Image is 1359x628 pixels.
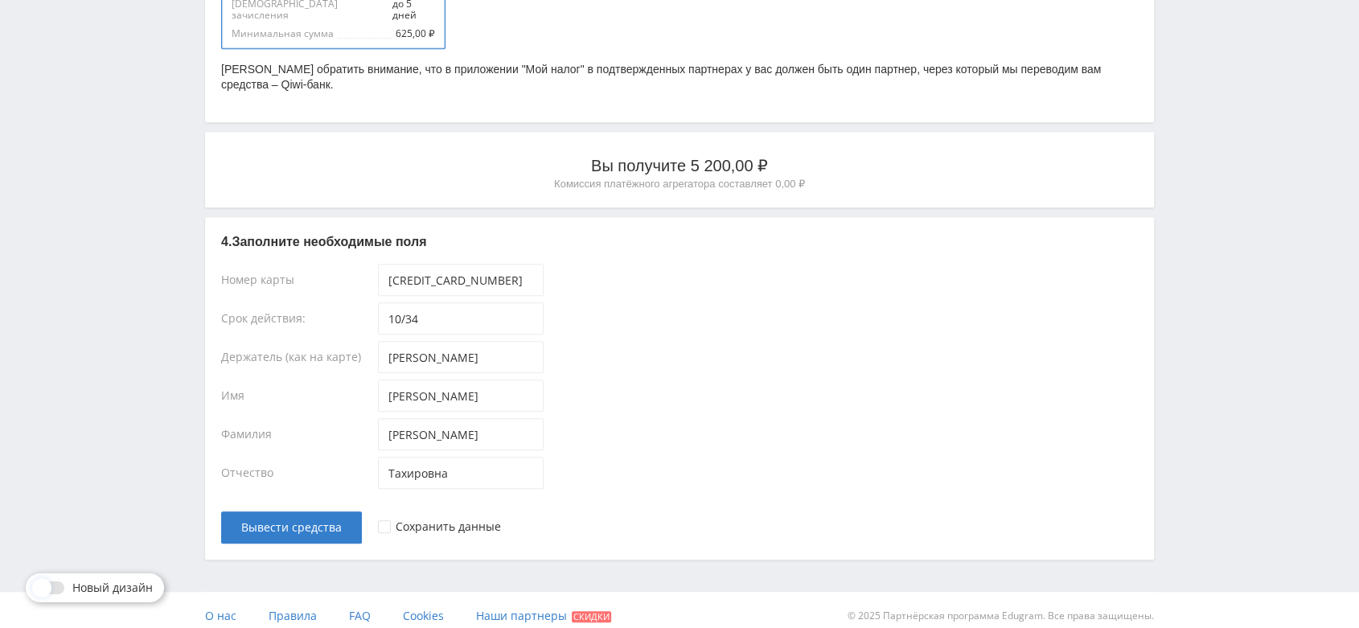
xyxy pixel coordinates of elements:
div: Отчество [221,457,378,495]
span: Минимальная сумма [232,28,337,39]
span: Вывести средства [241,521,342,534]
p: [PERSON_NAME] обратить внимание, что в приложении "Мой налог" в подтвержденных партнерах у вас до... [221,62,1138,93]
div: Сохранить данные [396,520,501,533]
div: Номер карты [221,264,378,302]
div: Срок действия: [221,302,378,341]
span: Cookies [403,608,444,623]
span: FAQ [349,608,371,623]
span: О нас [205,608,236,623]
span: Правила [269,608,317,623]
div: Фамилия [221,418,378,457]
div: Держатель (как на карте) [221,341,378,380]
p: 4. Заполните необходимые поля [221,233,1138,251]
p: Вы получите 5 200,00 ₽ [221,154,1138,177]
div: Имя [221,380,378,418]
span: 625,00 ₽ [392,28,435,39]
span: Новый дизайн [72,581,153,594]
span: Наши партнеры [476,608,567,623]
button: Вывести средства [221,511,362,544]
p: Комиссия платёжного агрегатора составляет 0,00 ₽ [221,177,1138,191]
span: Скидки [572,611,611,622]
